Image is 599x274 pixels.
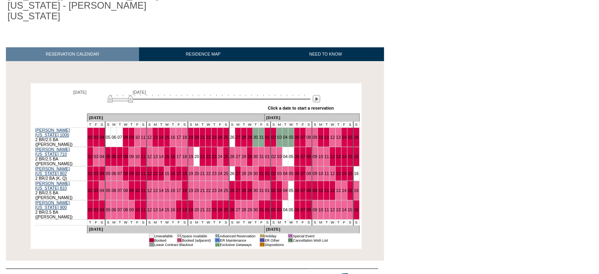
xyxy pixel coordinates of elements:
a: NEED TO KNOW [267,47,384,61]
a: 21 [200,188,205,193]
a: 25 [224,171,228,176]
a: 18 [182,188,187,193]
a: 30 [253,171,258,176]
a: 14 [342,188,347,193]
td: M [318,122,324,128]
a: 04 [283,171,287,176]
a: 02 [271,135,276,140]
a: 15 [348,188,352,193]
a: 16 [354,188,359,193]
a: 17 [176,171,181,176]
div: Click a date to start a reservation [268,106,334,110]
td: 16 [353,166,359,181]
td: T [282,122,288,128]
a: 24 [218,188,223,193]
a: 11 [141,207,146,212]
a: 03 [94,188,98,193]
a: 24 [218,171,223,176]
a: 20 [194,171,199,176]
td: F [176,122,182,128]
td: S [353,122,359,128]
a: 07 [117,154,122,159]
a: 13 [153,207,158,212]
td: S [188,122,194,128]
a: 18 [182,135,187,140]
td: S [223,122,229,128]
a: 10 [318,154,323,159]
a: 16 [171,154,175,159]
a: 03 [94,154,98,159]
a: 21 [200,154,205,159]
a: 03 [94,171,98,176]
a: 06 [111,207,116,212]
a: 02 [88,188,93,193]
a: 03 [94,135,98,140]
td: T [170,122,176,128]
a: 13 [153,188,158,193]
td: T [211,122,217,128]
a: 10 [318,135,323,140]
a: 10 [135,135,140,140]
td: S [347,122,353,128]
td: 05 [288,200,294,220]
a: 05 [289,135,293,140]
a: 02 [271,154,276,159]
a: 13 [336,135,341,140]
td: W [123,122,129,128]
td: T [158,122,164,128]
a: 15 [165,171,169,176]
a: [PERSON_NAME] [US_STATE] 810 [35,181,70,190]
a: 09 [313,135,317,140]
a: 12 [147,135,152,140]
a: 31 [259,171,264,176]
a: 18 [182,207,187,212]
a: 09 [129,207,134,212]
td: 26 [229,166,235,181]
a: 03 [277,188,282,193]
a: 08 [123,207,128,212]
a: 06 [295,154,299,159]
a: 30 [253,135,258,140]
a: 11 [141,188,146,193]
a: 22 [206,188,211,193]
a: 07 [300,171,305,176]
a: 30 [253,207,258,212]
a: 11 [141,135,146,140]
a: 29 [247,207,252,212]
a: 09 [313,154,317,159]
a: 19 [189,135,193,140]
td: 04 [282,200,288,220]
a: 14 [159,171,163,176]
a: 13 [153,135,158,140]
td: T [253,122,259,128]
a: 19 [189,154,193,159]
a: 28 [241,188,246,193]
td: M [111,122,117,128]
a: 14 [159,135,163,140]
a: 23 [212,135,217,140]
a: 06 [111,188,116,193]
td: S [147,122,152,128]
td: F [93,220,99,226]
a: 17 [176,154,181,159]
a: 14 [159,207,163,212]
a: 06 [111,171,116,176]
a: 08 [306,135,311,140]
a: 03 [277,135,282,140]
a: 02 [88,135,93,140]
td: M [152,122,158,128]
a: 12 [330,171,335,176]
a: 11 [324,135,329,140]
a: 17 [176,207,181,212]
a: 11 [324,188,329,193]
a: 03 [94,207,98,212]
td: T [117,122,123,128]
a: 23 [212,188,217,193]
a: 17 [176,135,181,140]
a: 16 [354,135,359,140]
a: 27 [236,154,240,159]
a: 09 [129,171,134,176]
a: 22 [206,207,211,212]
a: 27 [236,188,240,193]
td: S [182,122,187,128]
